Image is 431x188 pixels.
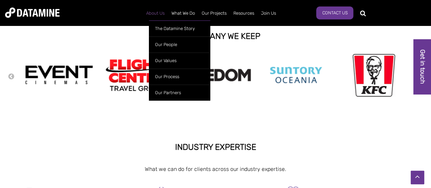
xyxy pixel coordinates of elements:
a: What We Do [168,4,198,22]
img: Datamine [5,8,60,18]
a: Join Us [258,4,279,22]
a: Get in touch [414,39,431,94]
a: About Us [143,4,168,22]
a: Our Process [149,69,210,85]
img: Suntory Oceania [262,56,330,94]
a: Resources [230,4,258,22]
span: What we can do for clients across our industry expertise. [145,166,286,172]
a: Our Projects [198,4,230,22]
img: kfc [352,52,395,98]
a: The Datamine Story [149,20,210,37]
strong: INDUSTRY EXPERTISE [175,142,256,152]
img: Freedom logo [183,69,251,81]
button: Previous [8,73,15,81]
a: Our Values [149,53,210,69]
strong: THE COMPANY WE KEEP [171,31,260,41]
a: Our People [149,37,210,53]
a: Our Partners [149,85,210,101]
img: event cinemas [25,65,93,85]
a: Contact Us [316,6,353,19]
img: Flight Centre [104,57,172,92]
